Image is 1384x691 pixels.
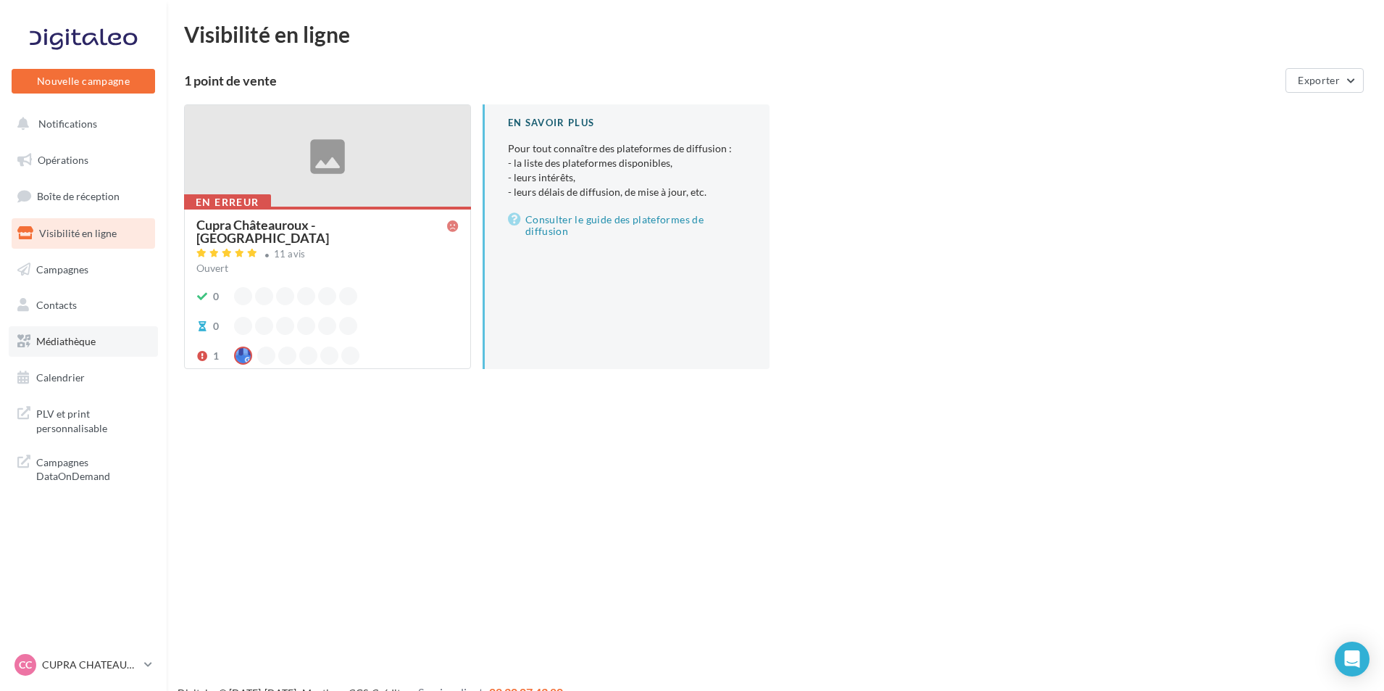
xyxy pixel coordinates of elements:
[36,452,149,484] span: Campagnes DataOnDemand
[36,299,77,311] span: Contacts
[508,211,746,240] a: Consulter le guide des plateformes de diffusion
[9,398,158,441] a: PLV et print personnalisable
[36,371,85,384] span: Calendrier
[9,447,158,489] a: Campagnes DataOnDemand
[1335,642,1370,676] div: Open Intercom Messenger
[1298,74,1340,86] span: Exporter
[36,335,96,347] span: Médiathèque
[508,185,746,199] li: - leurs délais de diffusion, de mise à jour, etc.
[508,116,746,130] div: En savoir plus
[508,141,746,199] p: Pour tout connaître des plateformes de diffusion :
[9,255,158,285] a: Campagnes
[39,227,117,239] span: Visibilité en ligne
[274,249,306,259] div: 11 avis
[1285,68,1364,93] button: Exporter
[184,23,1367,45] div: Visibilité en ligne
[36,404,149,435] span: PLV et print personnalisable
[213,289,219,304] div: 0
[196,247,459,264] a: 11 avis
[196,262,228,274] span: Ouvert
[508,156,746,170] li: - la liste des plateformes disponibles,
[12,69,155,94] button: Nouvelle campagne
[9,109,152,139] button: Notifications
[38,117,97,130] span: Notifications
[36,262,88,275] span: Campagnes
[9,363,158,393] a: Calendrier
[42,658,138,672] p: CUPRA CHATEAUROUX
[213,319,219,334] div: 0
[9,290,158,320] a: Contacts
[184,74,1280,87] div: 1 point de vente
[38,154,88,166] span: Opérations
[196,218,447,244] div: Cupra Châteauroux - [GEOGRAPHIC_DATA]
[213,349,219,363] div: 1
[9,326,158,357] a: Médiathèque
[19,658,32,672] span: CC
[9,218,158,249] a: Visibilité en ligne
[9,145,158,175] a: Opérations
[508,170,746,185] li: - leurs intérêts,
[184,194,271,210] div: En erreur
[12,651,155,679] a: CC CUPRA CHATEAUROUX
[9,181,158,212] a: Boîte de réception
[37,190,120,202] span: Boîte de réception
